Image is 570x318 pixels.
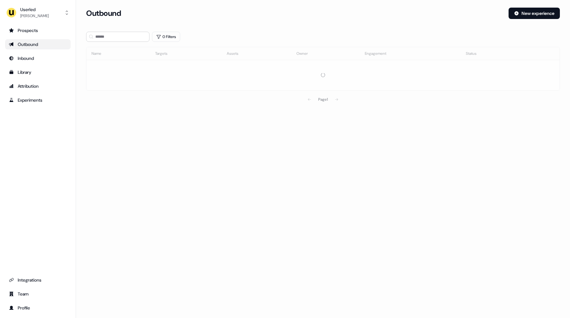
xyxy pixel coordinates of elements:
button: Userled[PERSON_NAME] [5,5,71,20]
button: 0 Filters [152,32,180,42]
div: Attribution [9,83,67,89]
a: Go to integrations [5,275,71,285]
button: New experience [509,8,560,19]
div: [PERSON_NAME] [20,13,49,19]
div: Outbound [9,41,67,48]
div: Userled [20,6,49,13]
div: Experiments [9,97,67,103]
a: Go to templates [5,67,71,77]
a: Go to experiments [5,95,71,105]
div: Inbound [9,55,67,61]
div: Prospects [9,27,67,34]
div: Library [9,69,67,75]
h3: Outbound [86,9,121,18]
div: Integrations [9,277,67,283]
a: Go to prospects [5,25,71,35]
a: Go to profile [5,303,71,313]
a: Go to outbound experience [5,39,71,49]
a: Go to Inbound [5,53,71,63]
div: Team [9,291,67,297]
a: Go to team [5,289,71,299]
a: Go to attribution [5,81,71,91]
div: Profile [9,305,67,311]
